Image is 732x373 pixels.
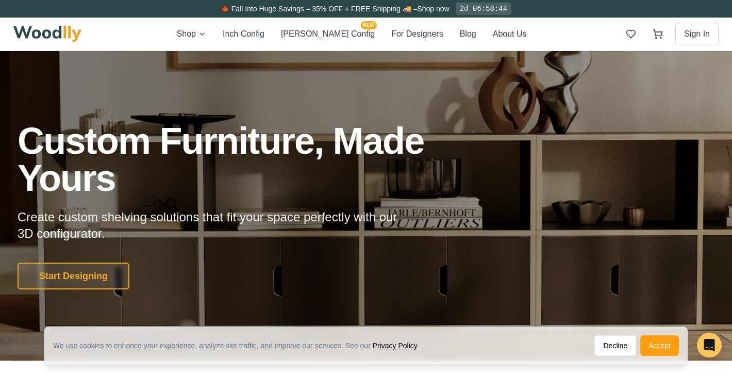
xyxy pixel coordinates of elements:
a: Shop now [417,5,449,13]
button: For Designers [391,27,443,41]
button: [PERSON_NAME] ConfigNEW [281,27,375,41]
button: Start Designing [18,263,129,289]
button: Inch Config [223,27,264,41]
button: About Us [493,27,527,41]
button: Blog [460,27,476,41]
img: Woodlly [13,26,81,42]
div: 2d 06:58:44 [456,3,511,15]
button: Decline [594,335,636,356]
span: 🍁 Fall Into Huge Savings – 35% OFF + FREE Shipping 🚚 – [221,5,417,13]
span: NEW [361,21,377,29]
p: Create custom shelving solutions that fit your space perfectly with our 3D configurator. [18,209,413,242]
div: We use cookies to enhance your experience, analyze site traffic, and improve our services. See our . [53,340,427,351]
h1: Custom Furniture, Made Yours [18,122,479,197]
button: Sign In [675,23,719,45]
button: Shop [177,27,206,41]
div: Open Intercom Messenger [697,333,722,358]
button: Accept [640,335,679,356]
a: Privacy Policy [373,342,417,350]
